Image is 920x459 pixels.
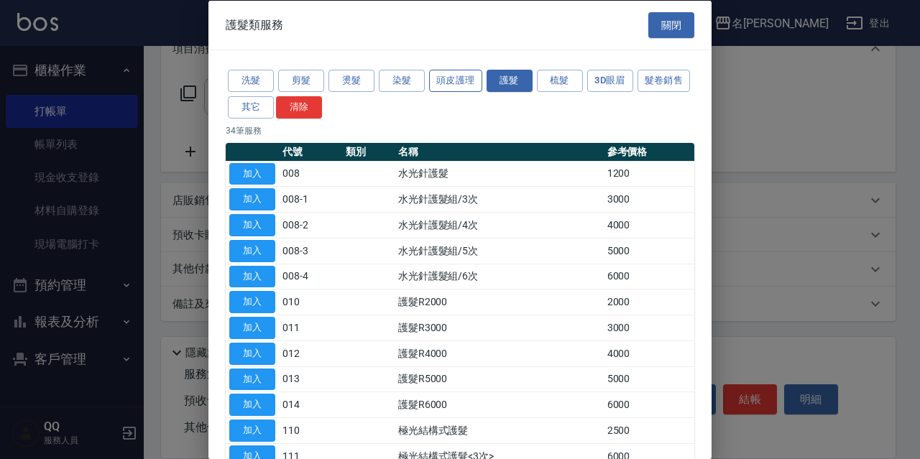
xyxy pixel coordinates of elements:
td: 5000 [604,238,694,264]
td: 2500 [604,417,694,443]
td: 2000 [604,289,694,315]
button: 加入 [229,342,275,364]
button: 加入 [229,419,275,442]
button: 清除 [276,96,322,118]
button: 加入 [229,317,275,339]
td: 013 [279,366,342,392]
td: 5000 [604,366,694,392]
button: 3D眼眉 [587,70,633,92]
td: 1200 [604,161,694,187]
button: 加入 [229,394,275,416]
td: 011 [279,315,342,340]
span: 護髮類服務 [226,17,283,32]
td: 水光針護髮 [395,161,604,187]
td: 4000 [604,340,694,366]
td: 護髮R5000 [395,366,604,392]
button: 關閉 [648,11,694,38]
button: 燙髮 [328,70,374,92]
th: 代號 [279,142,342,161]
td: 008-1 [279,186,342,212]
td: 010 [279,289,342,315]
td: 3000 [604,315,694,340]
td: 008 [279,161,342,187]
p: 34 筆服務 [226,124,694,136]
button: 加入 [229,188,275,210]
button: 加入 [229,265,275,287]
button: 加入 [229,368,275,390]
button: 頭皮護理 [429,70,482,92]
td: 水光針護髮組/5次 [395,238,604,264]
button: 加入 [229,291,275,313]
td: 008-2 [279,212,342,238]
button: 加入 [229,162,275,185]
td: 6000 [604,391,694,417]
td: 014 [279,391,342,417]
button: 梳髮 [537,70,583,92]
button: 染髮 [379,70,425,92]
button: 洗髮 [228,70,274,92]
td: 護髮R3000 [395,315,604,340]
button: 髮卷銷售 [638,70,691,92]
td: 極光結構式護髮 [395,417,604,443]
th: 類別 [342,142,395,161]
td: 012 [279,340,342,366]
td: 008-4 [279,264,342,289]
td: 008-3 [279,238,342,264]
td: 護髮R2000 [395,289,604,315]
td: 護髮R4000 [395,340,604,366]
td: 水光針護髮組/4次 [395,212,604,238]
td: 3000 [604,186,694,212]
td: 水光針護髮組/6次 [395,264,604,289]
th: 參考價格 [604,142,694,161]
td: 6000 [604,264,694,289]
th: 名稱 [395,142,604,161]
button: 護髮 [487,70,533,92]
button: 其它 [228,96,274,118]
td: 110 [279,417,342,443]
button: 剪髮 [278,70,324,92]
td: 水光針護髮組/3次 [395,186,604,212]
td: 護髮R6000 [395,391,604,417]
button: 加入 [229,214,275,236]
button: 加入 [229,239,275,261]
td: 4000 [604,212,694,238]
